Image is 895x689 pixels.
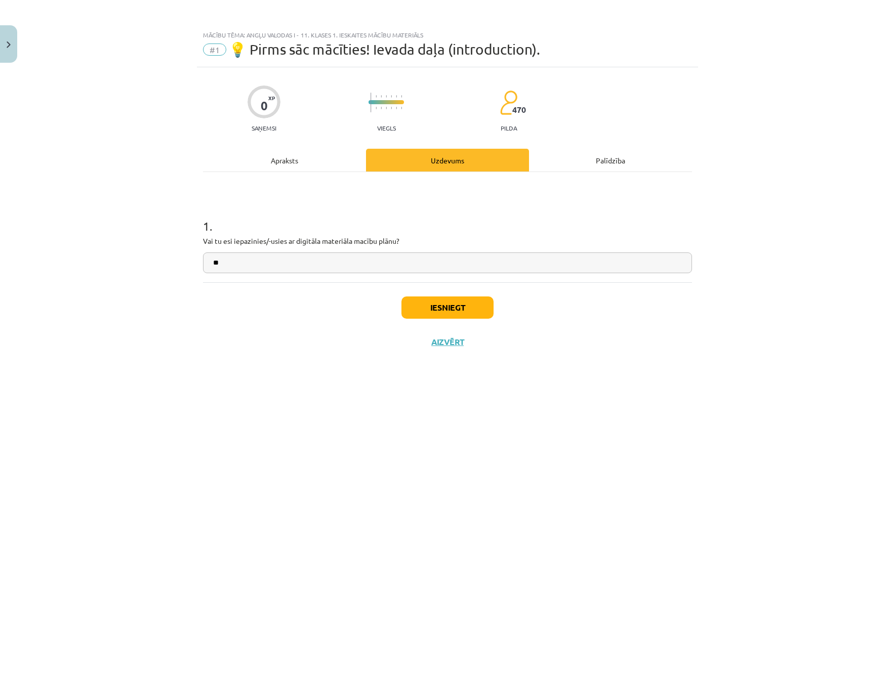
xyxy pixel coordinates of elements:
[261,99,268,113] div: 0
[529,149,692,171] div: Palīdzība
[500,90,517,115] img: students-c634bb4e5e11cddfef0936a35e636f08e4e9abd3cc4e673bd6f9a4125e45ecb1.svg
[203,149,366,171] div: Apraksts
[401,107,402,109] img: icon-short-line-57e1e144782c952c97e751825c79c345078a6d821885a25fce030b3d8c18986b.svg
[391,95,392,98] img: icon-short-line-57e1e144782c952c97e751825c79c345078a6d821885a25fce030b3d8c18986b.svg
[396,95,397,98] img: icon-short-line-57e1e144782c952c97e751825c79c345078a6d821885a25fce030b3d8c18986b.svg
[203,31,692,38] div: Mācību tēma: Angļu valodas i - 11. klases 1. ieskaites mācību materiāls
[203,44,226,56] span: #1
[386,95,387,98] img: icon-short-line-57e1e144782c952c97e751825c79c345078a6d821885a25fce030b3d8c18986b.svg
[381,107,382,109] img: icon-short-line-57e1e144782c952c97e751825c79c345078a6d821885a25fce030b3d8c18986b.svg
[401,296,494,319] button: Iesniegt
[366,149,529,171] div: Uzdevums
[376,95,377,98] img: icon-short-line-57e1e144782c952c97e751825c79c345078a6d821885a25fce030b3d8c18986b.svg
[381,95,382,98] img: icon-short-line-57e1e144782c952c97e751825c79c345078a6d821885a25fce030b3d8c18986b.svg
[391,107,392,109] img: icon-short-line-57e1e144782c952c97e751825c79c345078a6d821885a25fce030b3d8c18986b.svg
[396,107,397,109] img: icon-short-line-57e1e144782c952c97e751825c79c345078a6d821885a25fce030b3d8c18986b.svg
[7,41,11,48] img: icon-close-lesson-0947bae3869378f0d4975bcd49f059093ad1ed9edebbc8119c70593378902aed.svg
[501,124,517,132] p: pilda
[377,124,396,132] p: Viegls
[203,236,692,246] p: Vai tu esi iepazinies/-usies ar digitāla materiāla macību plānu?
[512,105,526,114] span: 470
[376,107,377,109] img: icon-short-line-57e1e144782c952c97e751825c79c345078a6d821885a25fce030b3d8c18986b.svg
[371,93,372,112] img: icon-long-line-d9ea69661e0d244f92f715978eff75569469978d946b2353a9bb055b3ed8787d.svg
[401,95,402,98] img: icon-short-line-57e1e144782c952c97e751825c79c345078a6d821885a25fce030b3d8c18986b.svg
[268,95,275,101] span: XP
[203,201,692,233] h1: 1 .
[428,337,467,347] button: Aizvērt
[229,41,540,58] span: 💡 Pirms sāc mācīties! Ievada daļa (introduction).
[248,124,280,132] p: Saņemsi
[386,107,387,109] img: icon-short-line-57e1e144782c952c97e751825c79c345078a6d821885a25fce030b3d8c18986b.svg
